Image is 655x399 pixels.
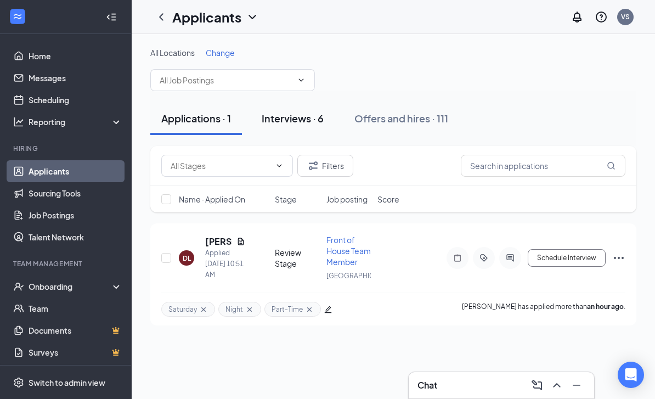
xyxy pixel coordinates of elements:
button: Schedule Interview [528,249,606,267]
svg: QuestionInfo [595,10,608,24]
svg: Settings [13,377,24,388]
div: Team Management [13,259,120,268]
svg: ActiveChat [504,254,517,262]
a: Messages [29,67,122,89]
a: Applicants [29,160,122,182]
svg: ChevronLeft [155,10,168,24]
div: Offers and hires · 111 [354,111,448,125]
a: Home [29,45,122,67]
svg: Minimize [570,379,583,392]
svg: ChevronUp [550,379,563,392]
div: Interviews · 6 [262,111,324,125]
span: Stage [275,194,297,205]
svg: Ellipses [612,251,625,265]
span: Night [225,305,243,314]
svg: WorkstreamLogo [12,11,23,22]
h1: Applicants [172,8,241,26]
svg: Filter [307,159,320,172]
svg: ChevronDown [246,10,259,24]
button: Filter Filters [297,155,353,177]
button: ComposeMessage [528,376,546,394]
div: Applied [DATE] 10:51 AM [205,248,245,280]
svg: Cross [305,305,314,314]
svg: Cross [245,305,254,314]
svg: ComposeMessage [530,379,544,392]
svg: MagnifyingGlass [607,161,616,170]
span: [GEOGRAPHIC_DATA] [326,272,396,280]
input: All Job Postings [160,74,292,86]
svg: ActiveTag [477,254,490,262]
div: Reporting [29,116,123,127]
span: edit [324,306,332,313]
span: Saturday [168,305,197,314]
div: Onboarding [29,281,113,292]
div: VS [621,12,630,21]
button: Minimize [568,376,585,394]
span: Front of House Team Member [326,235,371,267]
svg: ChevronDown [297,76,306,85]
a: SurveysCrown [29,341,122,363]
input: Search in applications [461,155,625,177]
div: Hiring [13,144,120,153]
span: Change [206,48,235,58]
a: Team [29,297,122,319]
div: Switch to admin view [29,377,105,388]
svg: Collapse [106,12,117,23]
span: Part-Time [272,305,303,314]
div: Review Stage [275,247,320,269]
h3: Chat [417,379,437,391]
svg: Document [236,237,245,246]
h5: [PERSON_NAME] [205,235,232,248]
button: ChevronUp [548,376,566,394]
a: Job Postings [29,204,122,226]
div: Applications · 1 [161,111,231,125]
svg: Notifications [571,10,584,24]
span: All Locations [150,48,195,58]
svg: Cross [199,305,208,314]
a: DocumentsCrown [29,319,122,341]
a: Talent Network [29,226,122,248]
span: Name · Applied On [179,194,245,205]
svg: UserCheck [13,281,24,292]
a: Scheduling [29,89,122,111]
input: All Stages [171,160,270,172]
a: Sourcing Tools [29,182,122,204]
div: DL [183,254,191,263]
span: Job posting [326,194,368,205]
svg: Analysis [13,116,24,127]
div: Open Intercom Messenger [618,362,644,388]
p: [PERSON_NAME] has applied more than . [462,302,625,317]
svg: Note [451,254,464,262]
svg: ChevronDown [275,161,284,170]
b: an hour ago [587,302,624,311]
span: Score [377,194,399,205]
